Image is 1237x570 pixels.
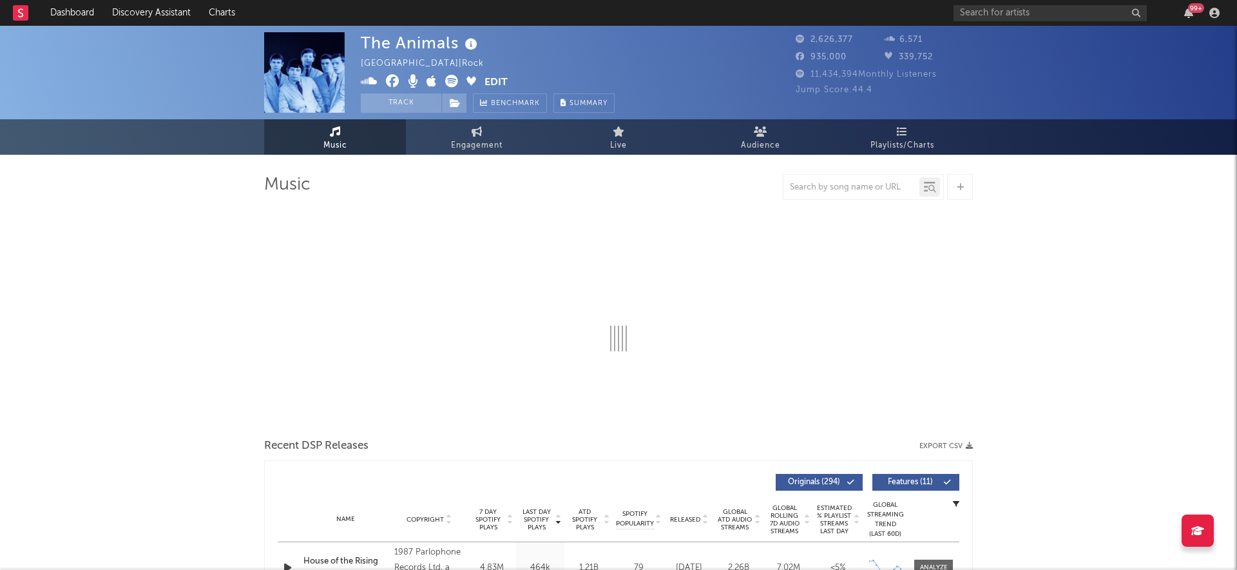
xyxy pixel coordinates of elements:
div: Global Streaming Trend (Last 60D) [866,500,905,539]
span: Jump Score: 44.4 [796,86,872,94]
input: Search for artists [954,5,1147,21]
span: Features ( 11 ) [881,478,940,486]
a: Live [548,119,689,155]
span: Originals ( 294 ) [784,478,843,486]
a: Playlists/Charts [831,119,973,155]
div: The Animals [361,32,481,54]
span: Engagement [451,138,503,153]
div: Name [303,515,388,524]
span: Benchmark [491,96,540,112]
span: Spotify Popularity [616,509,654,529]
button: Features(11) [872,474,959,491]
a: Benchmark [473,93,547,113]
a: Music [264,119,406,155]
div: [GEOGRAPHIC_DATA] | Rock [361,56,499,72]
span: Playlists/Charts [870,138,934,153]
span: Global Rolling 7D Audio Streams [767,504,802,535]
span: Last Day Spotify Plays [519,508,553,531]
button: Track [361,93,441,113]
span: Global ATD Audio Streams [717,508,753,531]
span: Estimated % Playlist Streams Last Day [816,504,852,535]
span: 935,000 [796,53,847,61]
span: Audience [741,138,780,153]
button: Export CSV [919,442,973,450]
button: Edit [484,75,508,91]
span: 2,626,377 [796,35,853,44]
div: 99 + [1188,3,1204,13]
button: 99+ [1184,8,1193,18]
input: Search by song name or URL [783,182,919,193]
span: Music [323,138,347,153]
a: Audience [689,119,831,155]
span: 11,434,394 Monthly Listeners [796,70,937,79]
span: 6,571 [885,35,923,44]
span: Copyright [407,516,444,524]
span: 7 Day Spotify Plays [471,508,505,531]
span: Live [610,138,627,153]
span: Released [670,516,700,524]
button: Summary [553,93,615,113]
span: Recent DSP Releases [264,438,369,454]
a: Engagement [406,119,548,155]
span: ATD Spotify Plays [568,508,602,531]
span: Summary [570,100,608,107]
button: Originals(294) [776,474,863,491]
span: 339,752 [885,53,933,61]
